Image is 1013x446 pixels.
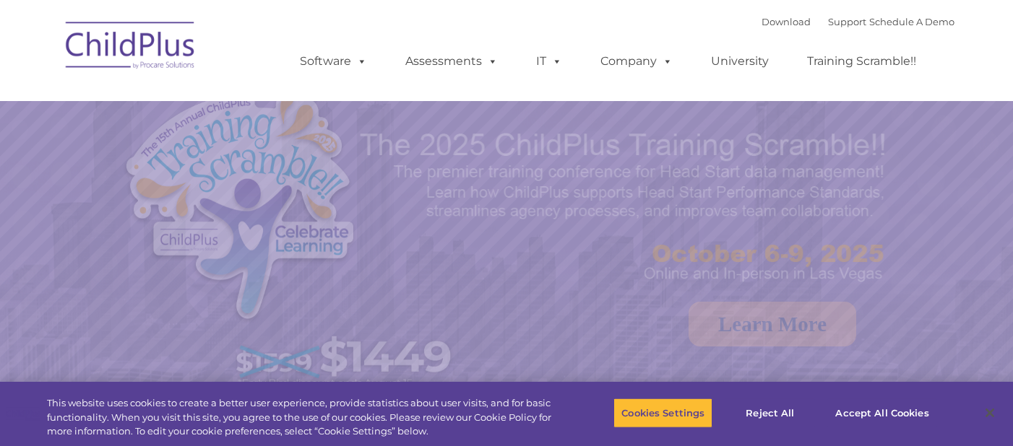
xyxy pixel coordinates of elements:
button: Reject All [725,398,815,428]
a: Software [285,47,382,76]
a: Company [586,47,687,76]
a: Assessments [391,47,512,76]
button: Close [974,397,1006,429]
div: This website uses cookies to create a better user experience, provide statistics about user visit... [47,396,557,439]
font: | [762,16,954,27]
a: Support [828,16,866,27]
a: Learn More [689,302,856,346]
img: ChildPlus by Procare Solutions [59,12,203,84]
a: Training Scramble!! [793,47,931,76]
button: Cookies Settings [613,398,712,428]
button: Accept All Cookies [827,398,936,428]
a: IT [522,47,577,76]
a: University [697,47,783,76]
a: Download [762,16,811,27]
a: Schedule A Demo [869,16,954,27]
